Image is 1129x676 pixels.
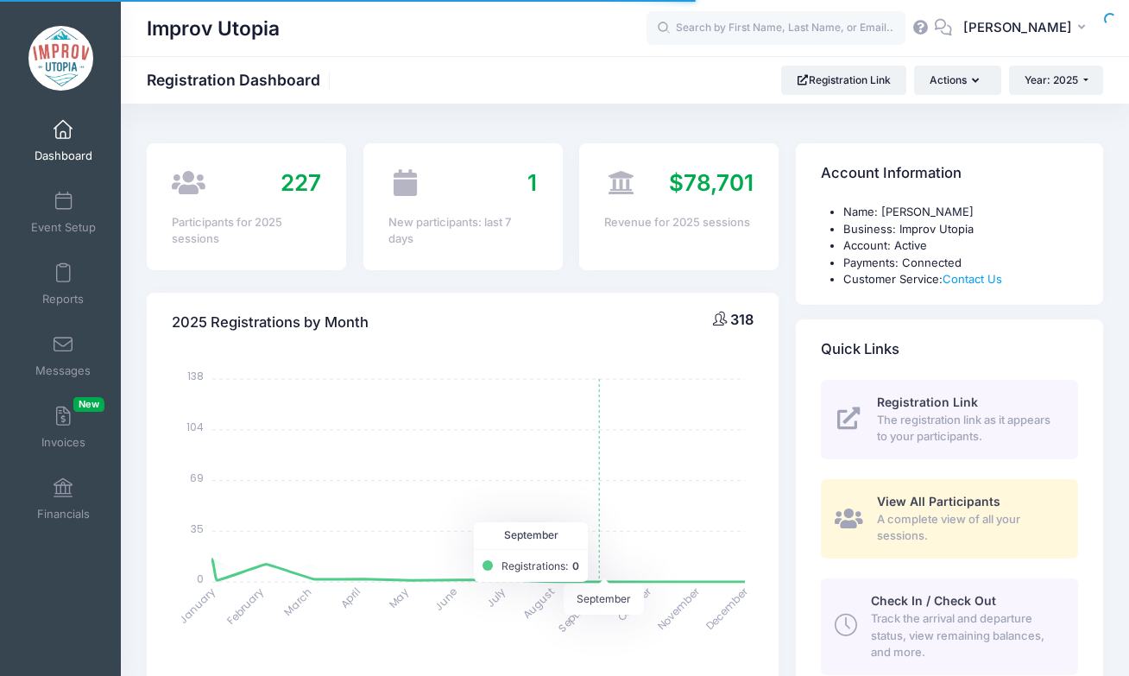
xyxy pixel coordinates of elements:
a: View All Participants A complete view of all your sessions. [821,479,1078,559]
span: Messages [35,363,91,378]
img: Improv Utopia [28,26,93,91]
tspan: 0 [197,572,204,586]
div: Revenue for 2025 sessions [604,214,754,231]
tspan: 35 [191,521,204,535]
span: Financials [37,507,90,521]
tspan: September [555,584,606,635]
span: 1 [527,169,537,196]
button: Year: 2025 [1009,66,1103,95]
span: Reports [42,292,84,306]
div: New participants: last 7 days [388,214,538,248]
a: Dashboard [22,111,104,171]
li: Customer Service: [843,271,1078,288]
span: Year: 2025 [1025,73,1078,86]
tspan: October [615,584,655,624]
a: Registration Link [781,66,906,95]
span: 318 [730,311,754,328]
a: Contact Us [943,272,1002,286]
span: The registration link as it appears to your participants. [877,412,1058,445]
li: Name: [PERSON_NAME] [843,204,1078,221]
span: Check In / Check Out [871,593,996,608]
tspan: 69 [190,470,204,484]
a: Registration Link The registration link as it appears to your participants. [821,380,1078,459]
button: [PERSON_NAME] [952,9,1103,48]
tspan: 138 [187,369,204,383]
span: Event Setup [31,220,96,235]
li: Payments: Connected [843,255,1078,272]
tspan: July [483,584,509,610]
span: Track the arrival and departure status, view remaining balances, and more. [871,610,1058,661]
tspan: March [281,584,316,619]
span: 227 [281,169,321,196]
tspan: June [432,584,460,613]
tspan: January [176,584,218,627]
input: Search by First Name, Last Name, or Email... [646,11,905,46]
div: Participants for 2025 sessions [172,214,321,248]
a: Messages [22,325,104,386]
a: Reports [22,254,104,314]
span: View All Participants [877,494,1000,509]
span: Registration Link [877,395,978,409]
tspan: May [386,584,412,610]
tspan: December [703,584,752,633]
button: Actions [914,66,1000,95]
h1: Improv Utopia [147,9,280,48]
h4: Quick Links [821,325,899,374]
a: InvoicesNew [22,397,104,458]
h4: 2025 Registrations by Month [172,298,369,347]
h4: Account Information [821,149,962,199]
span: Dashboard [35,148,92,163]
span: $78,701 [669,169,754,196]
span: Invoices [41,435,85,450]
span: [PERSON_NAME] [963,18,1072,37]
li: Business: Improv Utopia [843,221,1078,238]
a: Event Setup [22,182,104,243]
tspan: April [337,584,363,610]
li: Account: Active [843,237,1078,255]
a: Financials [22,469,104,529]
h1: Registration Dashboard [147,71,335,89]
span: New [73,397,104,412]
tspan: August [520,584,557,622]
tspan: 104 [186,420,204,434]
tspan: February [224,584,267,627]
tspan: November [654,584,703,633]
span: A complete view of all your sessions. [877,511,1058,545]
a: Check In / Check Out Track the arrival and departure status, view remaining balances, and more. [821,578,1078,675]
